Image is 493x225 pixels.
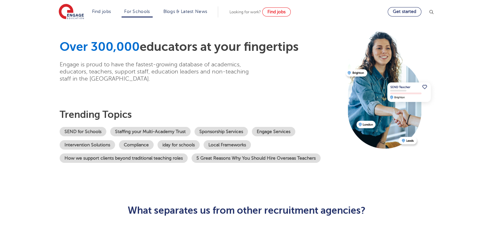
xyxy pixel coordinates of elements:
[60,61,259,82] p: Engage is proud to have the fastest-growing database of academics, educators, teachers, support s...
[110,127,191,136] a: Staffing your Multi-Academy Trust
[119,140,154,150] a: Compliance
[60,140,115,150] a: Intervention Solutions
[192,153,321,163] a: 5 Great Reasons Why You Should Hire Overseas Teachers
[60,109,341,120] h3: Trending topics
[60,127,106,136] a: SEND for Schools
[163,9,207,14] a: Blogs & Latest News
[204,140,251,150] a: Local Frameworks
[267,9,286,14] span: Find jobs
[92,9,111,14] a: Find jobs
[262,7,291,17] a: Find jobs
[88,205,405,216] h2: What separates us from other recruitment agencies?
[194,127,248,136] a: Sponsorship Services
[60,40,140,54] span: Over 300,000
[124,9,150,14] a: For Schools
[252,127,295,136] a: Engage Services
[158,140,200,150] a: iday for schools
[388,7,421,17] a: Get started
[229,10,261,14] span: Looking for work?
[60,39,341,54] h1: educators at your fingertips
[59,4,84,20] img: Engage Education
[60,153,188,163] a: How we support clients beyond traditional teaching roles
